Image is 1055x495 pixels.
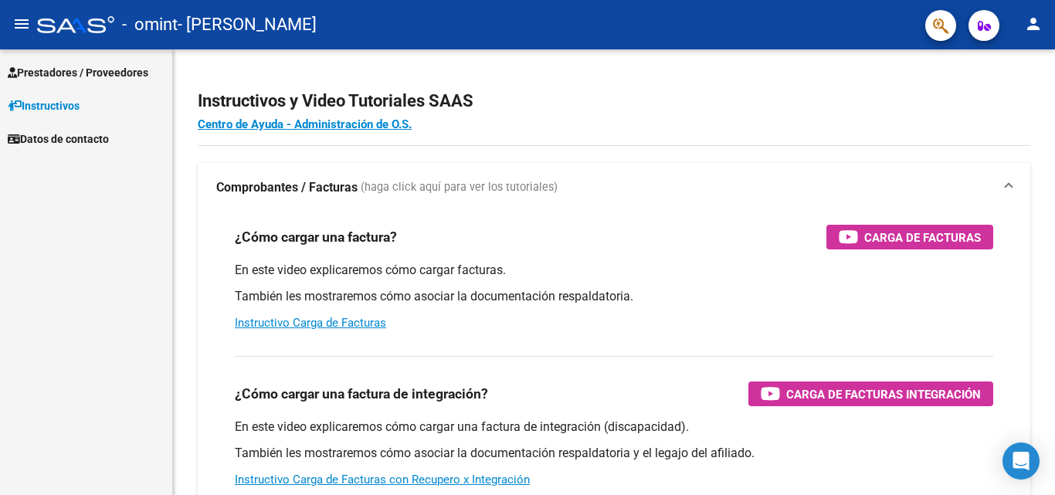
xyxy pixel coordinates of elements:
div: Open Intercom Messenger [1002,442,1040,480]
h3: ¿Cómo cargar una factura de integración? [235,383,488,405]
span: - [PERSON_NAME] [178,8,317,42]
strong: Comprobantes / Facturas [216,179,358,196]
a: Instructivo Carga de Facturas [235,316,386,330]
button: Carga de Facturas [826,225,993,249]
mat-icon: person [1024,15,1043,33]
h2: Instructivos y Video Tutoriales SAAS [198,86,1030,116]
span: Datos de contacto [8,131,109,147]
mat-expansion-panel-header: Comprobantes / Facturas (haga click aquí para ver los tutoriales) [198,163,1030,212]
span: Carga de Facturas Integración [786,385,981,404]
p: En este video explicaremos cómo cargar una factura de integración (discapacidad). [235,419,993,436]
button: Carga de Facturas Integración [748,381,993,406]
span: - omint [122,8,178,42]
span: Carga de Facturas [864,228,981,247]
a: Centro de Ayuda - Administración de O.S. [198,117,412,131]
h3: ¿Cómo cargar una factura? [235,226,397,248]
a: Instructivo Carga de Facturas con Recupero x Integración [235,473,530,487]
p: También les mostraremos cómo asociar la documentación respaldatoria. [235,288,993,305]
p: También les mostraremos cómo asociar la documentación respaldatoria y el legajo del afiliado. [235,445,993,462]
span: (haga click aquí para ver los tutoriales) [361,179,558,196]
p: En este video explicaremos cómo cargar facturas. [235,262,993,279]
span: Instructivos [8,97,80,114]
span: Prestadores / Proveedores [8,64,148,81]
mat-icon: menu [12,15,31,33]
